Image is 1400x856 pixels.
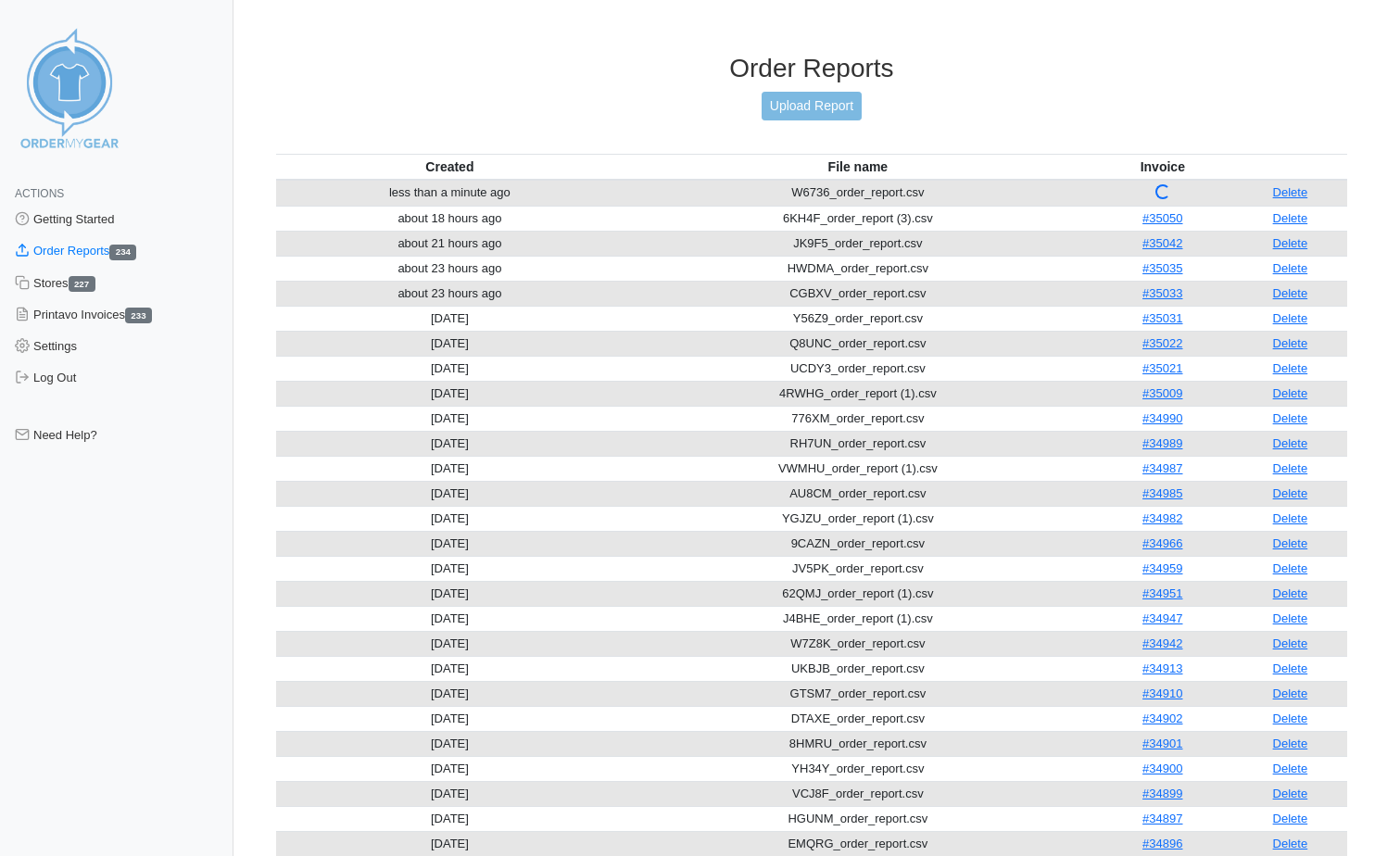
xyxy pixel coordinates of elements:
[1142,511,1182,525] a: #34982
[276,481,624,506] td: [DATE]
[624,606,1092,631] td: J4BHE_order_report (1).csv
[1273,586,1308,600] a: Delete
[1273,686,1308,700] a: Delete
[276,781,624,806] td: [DATE]
[624,231,1092,256] td: JK9F5_order_report.csv
[276,180,624,207] td: less than a minute ago
[1273,386,1308,400] a: Delete
[276,306,624,331] td: [DATE]
[1273,261,1308,275] a: Delete
[276,531,624,556] td: [DATE]
[276,53,1347,84] h3: Order Reports
[624,756,1092,781] td: YH34Y_order_report.csv
[624,154,1092,180] th: File name
[1142,436,1182,450] a: #34989
[276,256,624,281] td: about 23 hours ago
[1142,386,1182,400] a: #35009
[276,356,624,381] td: [DATE]
[1273,837,1308,850] a: Delete
[1142,336,1182,350] a: #35022
[276,506,624,531] td: [DATE]
[624,781,1092,806] td: VCJ8F_order_report.csv
[276,431,624,456] td: [DATE]
[276,731,624,756] td: [DATE]
[276,206,624,231] td: about 18 hours ago
[276,231,624,256] td: about 21 hours ago
[1142,661,1182,675] a: #34913
[624,631,1092,656] td: W7Z8K_order_report.csv
[624,456,1092,481] td: VWMHU_order_report (1).csv
[276,631,624,656] td: [DATE]
[1142,711,1182,725] a: #34902
[15,187,64,200] span: Actions
[1273,286,1308,300] a: Delete
[1273,536,1308,550] a: Delete
[624,406,1092,431] td: 776XM_order_report.csv
[1142,837,1182,850] a: #34896
[1142,361,1182,375] a: #35021
[624,681,1092,706] td: GTSM7_order_report.csv
[109,245,136,260] span: 234
[1142,736,1182,750] a: #34901
[624,656,1092,681] td: UKBJB_order_report.csv
[1273,511,1308,525] a: Delete
[1273,236,1308,250] a: Delete
[1142,211,1182,225] a: #35050
[624,281,1092,306] td: CGBXV_order_report.csv
[1142,536,1182,550] a: #34966
[1273,411,1308,425] a: Delete
[69,276,95,292] span: 227
[1273,636,1308,650] a: Delete
[762,92,862,120] a: Upload Report
[1142,261,1182,275] a: #35035
[276,706,624,731] td: [DATE]
[624,381,1092,406] td: 4RWHG_order_report (1).csv
[1273,787,1308,800] a: Delete
[1273,336,1308,350] a: Delete
[624,180,1092,207] td: W6736_order_report.csv
[1273,461,1308,475] a: Delete
[1273,661,1308,675] a: Delete
[1142,586,1182,600] a: #34951
[1273,486,1308,500] a: Delete
[624,731,1092,756] td: 8HMRU_order_report.csv
[1273,361,1308,375] a: Delete
[624,481,1092,506] td: AU8CM_order_report.csv
[276,681,624,706] td: [DATE]
[1273,762,1308,775] a: Delete
[1273,611,1308,625] a: Delete
[1273,211,1308,225] a: Delete
[276,456,624,481] td: [DATE]
[624,356,1092,381] td: UCDY3_order_report.csv
[1142,561,1182,575] a: #34959
[1142,461,1182,475] a: #34987
[624,331,1092,356] td: Q8UNC_order_report.csv
[276,806,624,831] td: [DATE]
[276,831,624,856] td: [DATE]
[1142,812,1182,825] a: #34897
[276,581,624,606] td: [DATE]
[1092,154,1233,180] th: Invoice
[276,556,624,581] td: [DATE]
[1142,611,1182,625] a: #34947
[624,706,1092,731] td: DTAXE_order_report.csv
[276,154,624,180] th: Created
[1273,711,1308,725] a: Delete
[1142,762,1182,775] a: #34900
[276,281,624,306] td: about 23 hours ago
[1142,787,1182,800] a: #34899
[624,806,1092,831] td: HGUNM_order_report.csv
[276,406,624,431] td: [DATE]
[1142,486,1182,500] a: #34985
[1142,286,1182,300] a: #35033
[1142,686,1182,700] a: #34910
[276,331,624,356] td: [DATE]
[624,306,1092,331] td: Y56Z9_order_report.csv
[624,431,1092,456] td: RH7UN_order_report.csv
[1142,311,1182,325] a: #35031
[1273,561,1308,575] a: Delete
[276,756,624,781] td: [DATE]
[624,506,1092,531] td: YGJZU_order_report (1).csv
[1273,311,1308,325] a: Delete
[1142,236,1182,250] a: #35042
